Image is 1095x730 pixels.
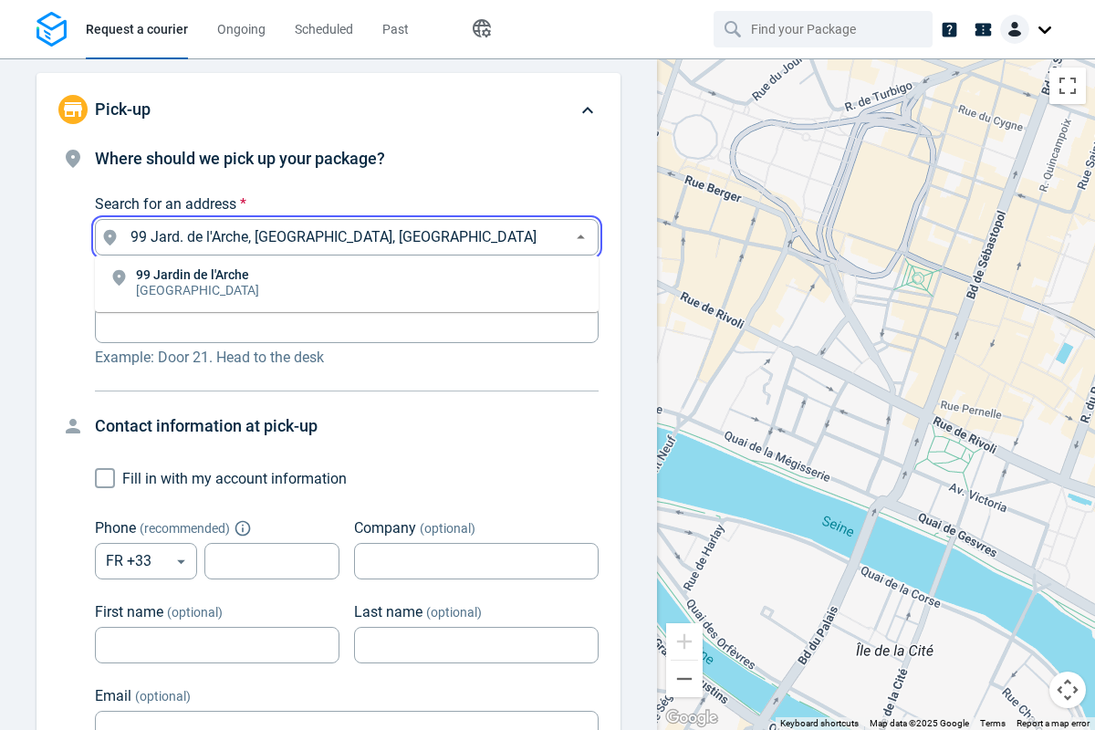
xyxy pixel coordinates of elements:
[870,718,969,728] span: Map data ©2025 Google
[122,470,347,487] span: Fill in with my account information
[95,413,599,439] h4: Contact information at pick-up
[36,12,67,47] img: Logo
[426,605,482,620] span: (optional)
[1017,718,1090,728] a: Report a map error
[95,149,385,168] span: Where should we pick up your package?
[666,661,703,697] button: Zoom out
[354,603,422,620] span: Last name
[167,605,223,620] span: (optional)
[217,22,266,36] span: Ongoing
[135,689,191,704] span: (optional)
[237,523,248,534] button: Explain "Recommended"
[662,706,722,730] img: Google
[751,12,899,47] input: Find your Package
[36,73,620,146] div: Pick-up
[420,521,475,536] span: (optional)
[95,195,236,213] span: Search for an address
[569,226,592,249] button: Close
[86,22,188,36] span: Request a courier
[95,519,136,537] span: Phone
[1049,672,1086,708] button: Map camera controls
[1000,15,1029,44] img: Client
[780,717,859,730] button: Keyboard shortcuts
[95,687,131,704] span: Email
[1049,68,1086,104] button: Toggle fullscreen view
[382,22,409,36] span: Past
[666,623,703,660] button: Zoom in
[95,543,197,579] div: FR +33
[295,22,353,36] span: Scheduled
[136,268,259,281] p: 99 Jardin de l'Arche
[662,706,722,730] a: Open this area in Google Maps (opens a new window)
[95,99,151,119] span: Pick-up
[95,603,163,620] span: First name
[980,718,1006,728] a: Terms
[95,347,599,369] p: Example: Door 21. Head to the desk
[140,521,230,536] span: ( recommended )
[136,281,259,299] p: [GEOGRAPHIC_DATA]
[354,519,416,537] span: Company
